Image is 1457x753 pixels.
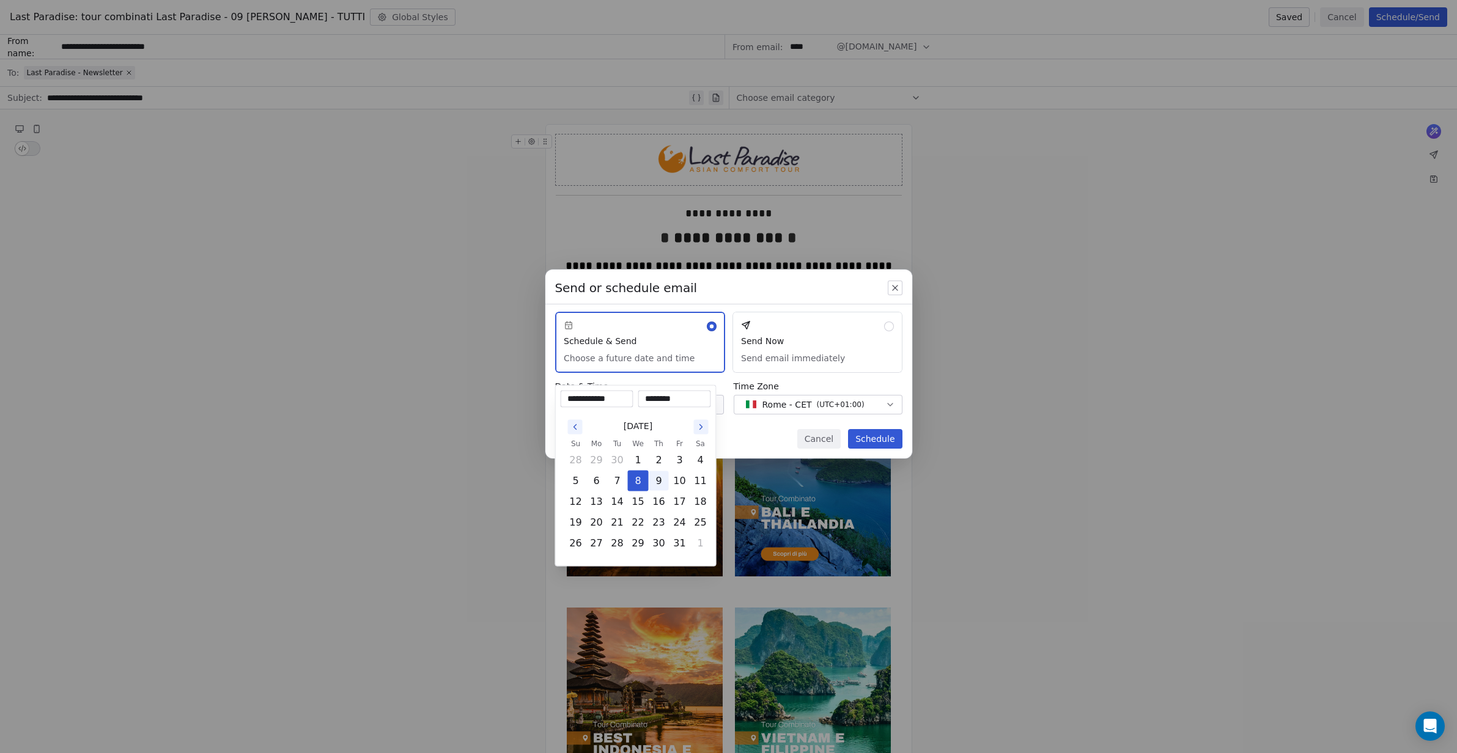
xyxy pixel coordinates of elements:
button: Monday, September 29th, 2025 [587,450,607,470]
span: [DATE] [624,420,652,433]
button: Sunday, October 19th, 2025 [566,513,586,532]
button: Thursday, October 23rd, 2025 [649,513,669,532]
table: October 2025 [566,438,711,554]
button: Monday, October 13th, 2025 [587,492,607,512]
button: Sunday, October 5th, 2025 [566,471,586,491]
th: Thursday [649,438,669,450]
button: Monday, October 27th, 2025 [587,534,607,553]
button: Tuesday, October 14th, 2025 [608,492,627,512]
th: Monday [586,438,607,450]
button: Saturday, October 4th, 2025 [691,450,710,470]
button: Wednesday, October 22nd, 2025 [629,513,648,532]
button: Monday, October 20th, 2025 [587,513,607,532]
button: Friday, October 3rd, 2025 [670,450,690,470]
button: Tuesday, October 7th, 2025 [608,471,627,491]
th: Friday [669,438,690,450]
button: Go to the Previous Month [568,420,583,435]
button: Wednesday, October 1st, 2025 [629,450,648,470]
th: Saturday [690,438,711,450]
button: Sunday, September 28th, 2025 [566,450,586,470]
button: Wednesday, October 29th, 2025 [629,534,648,553]
button: Today, Wednesday, October 8th, 2025, selected [629,471,648,491]
button: Sunday, October 12th, 2025 [566,492,586,512]
button: Friday, October 10th, 2025 [670,471,690,491]
button: Friday, October 17th, 2025 [670,492,690,512]
button: Thursday, October 9th, 2025 [649,471,669,491]
button: Tuesday, October 28th, 2025 [608,534,627,553]
button: Saturday, November 1st, 2025 [691,534,710,553]
button: Sunday, October 26th, 2025 [566,534,586,553]
button: Wednesday, October 15th, 2025 [629,492,648,512]
button: Friday, October 24th, 2025 [670,513,690,532]
th: Tuesday [607,438,628,450]
button: Saturday, October 11th, 2025 [691,471,710,491]
th: Sunday [566,438,586,450]
button: Thursday, October 30th, 2025 [649,534,669,553]
button: Saturday, October 18th, 2025 [691,492,710,512]
button: Tuesday, September 30th, 2025 [608,450,627,470]
button: Monday, October 6th, 2025 [587,471,607,491]
button: Go to the Next Month [694,420,709,435]
button: Thursday, October 16th, 2025 [649,492,669,512]
button: Saturday, October 25th, 2025 [691,513,710,532]
button: Tuesday, October 21st, 2025 [608,513,627,532]
th: Wednesday [628,438,649,450]
button: Friday, October 31st, 2025 [670,534,690,553]
button: Thursday, October 2nd, 2025 [649,450,669,470]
